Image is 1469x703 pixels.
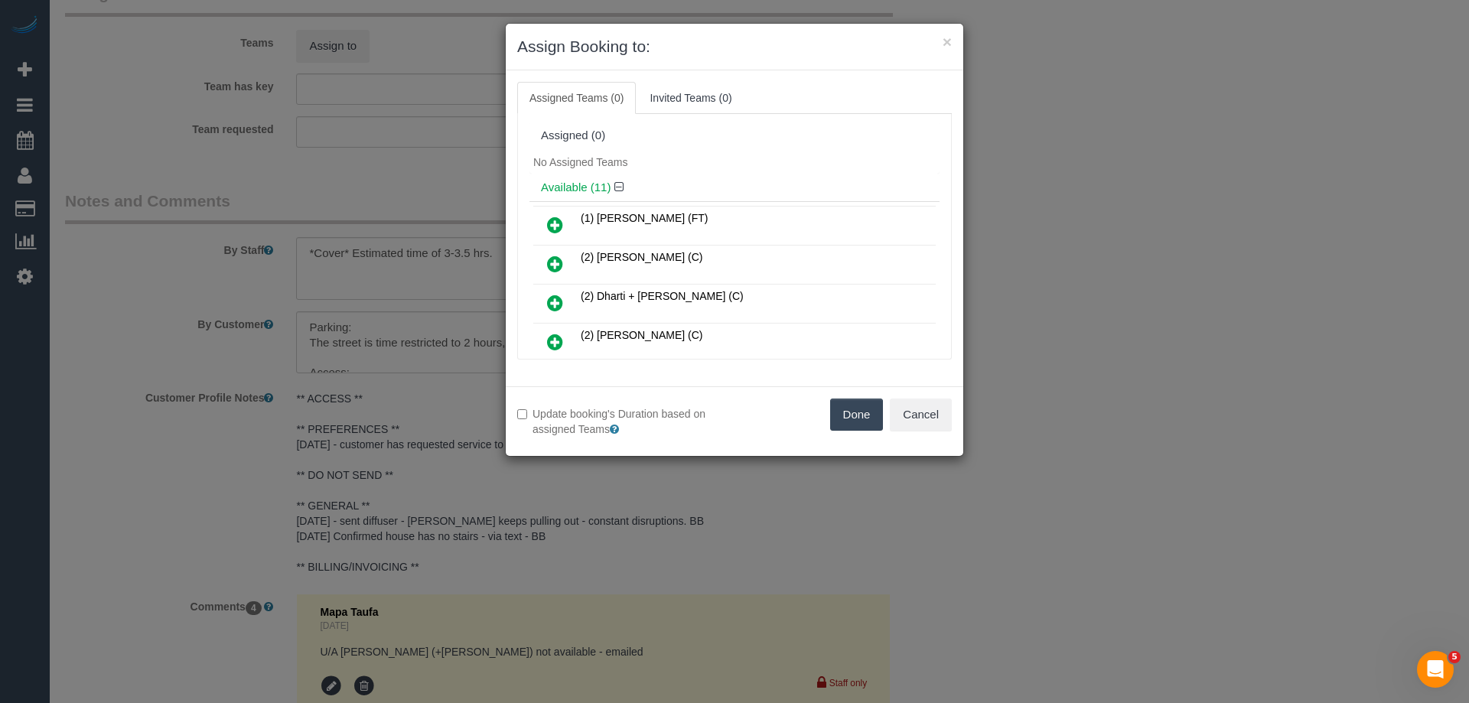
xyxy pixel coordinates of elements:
input: Update booking's Duration based on assigned Teams [517,409,527,419]
span: (2) [PERSON_NAME] (C) [581,329,702,341]
button: Cancel [890,399,952,431]
button: × [943,34,952,50]
div: Assigned (0) [541,129,928,142]
label: Update booking's Duration based on assigned Teams [517,406,723,437]
span: 5 [1448,651,1461,663]
span: (2) [PERSON_NAME] (C) [581,251,702,263]
span: No Assigned Teams [533,156,627,168]
span: (2) Dharti + [PERSON_NAME] (C) [581,290,744,302]
h3: Assign Booking to: [517,35,952,58]
a: Invited Teams (0) [637,82,744,114]
button: Done [830,399,884,431]
iframe: Intercom live chat [1417,651,1454,688]
a: Assigned Teams (0) [517,82,636,114]
span: (1) [PERSON_NAME] (FT) [581,212,708,224]
h4: Available (11) [541,181,928,194]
